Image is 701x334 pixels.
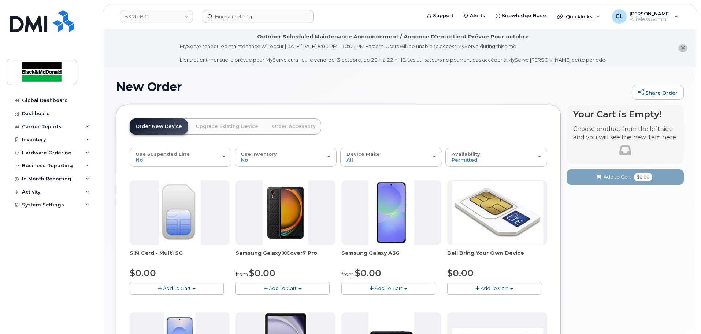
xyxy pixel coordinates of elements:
[341,282,435,295] button: Add To Cart
[130,118,188,135] a: Order New Device
[130,148,231,167] button: Use Suspended Line No
[447,282,541,295] button: Add To Cart
[163,285,191,291] span: Add To Cart
[116,80,628,93] h1: New Order
[136,151,190,157] span: Use Suspended Line
[130,282,224,295] button: Add To Cart
[604,173,631,180] span: Add to Cart
[341,249,441,264] div: Samsung Galaxy A36
[249,268,275,278] span: $0.00
[452,181,543,245] img: phone23274.JPG
[346,157,353,163] span: All
[235,249,335,264] div: Samsung Galaxy XCover7 Pro
[447,268,474,278] span: $0.00
[235,148,337,167] button: Use Inventory No
[235,271,248,278] small: from
[368,180,415,245] img: phone23886.JPG
[263,180,309,245] img: phone23879.JPG
[341,271,354,278] small: from
[573,125,677,142] p: Choose product from the left side and you will see the new item here.
[257,33,529,41] div: October Scheduled Maintenance Announcement / Annonce D'entretient Prévue Pour octobre
[573,109,677,119] h4: Your Cart is Empty!
[567,169,684,184] button: Add to Cart $0.00
[452,157,478,163] span: Permitted
[481,285,508,291] span: Add To Cart
[269,285,297,291] span: Add To Cart
[340,148,442,167] button: Device Make All
[632,85,684,100] a: Share Order
[452,151,480,157] span: Availability
[375,285,403,291] span: Add To Cart
[346,151,380,157] span: Device Make
[190,118,264,135] a: Upgrade Existing Device
[241,151,277,157] span: Use Inventory
[130,268,156,278] span: $0.00
[159,180,200,245] img: 00D627D4-43E9-49B7-A367-2C99342E128C.jpg
[678,44,687,52] button: close notification
[235,282,330,295] button: Add To Cart
[130,249,230,264] div: SIM Card - Multi 5G
[136,157,143,163] span: No
[266,118,321,135] a: Order Accessory
[447,249,547,264] div: Bell Bring Your Own Device
[241,157,248,163] span: No
[634,173,652,181] span: $0.00
[180,43,607,63] div: MyServe scheduled maintenance will occur [DATE][DATE] 8:00 PM - 10:00 PM Eastern. Users will be u...
[355,268,381,278] span: $0.00
[445,148,547,167] button: Availability Permitted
